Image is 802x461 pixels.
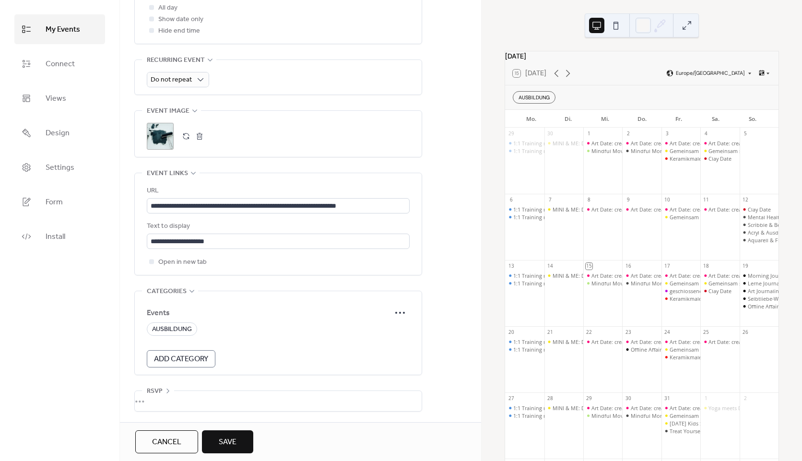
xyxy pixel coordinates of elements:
div: 1:1 Training mit [PERSON_NAME] (digital oder 5020 [GEOGRAPHIC_DATA]) [513,206,694,213]
div: 30 [625,395,632,402]
div: Art Date: create & celebrate yourself [670,206,758,213]
div: 1:1 Training mit Caterina (digital oder 5020 Salzburg) [505,213,544,221]
div: Art Date: create & celebrate yourself [583,140,622,147]
div: Acryl & Ausdruck: Mental Health Weekend [740,229,778,236]
div: Art Date: create & celebrate yourself [661,206,700,213]
div: Art Date: create & celebrate yourself [622,338,661,345]
div: Mindful Morning [631,147,673,154]
div: 23 [625,329,632,336]
div: Gemeinsam stark: Kreativzeit für Kind & Eltern [661,412,700,419]
div: Gemeinsam stark: Kreativzeit für Kind & Eltern [670,346,783,353]
div: Art Date: create & celebrate yourself [670,140,758,147]
div: 1:1 Training mit Caterina (digital oder 5020 Salzburg) [505,147,544,154]
div: 1 [586,130,592,137]
span: Cancel [152,437,181,448]
div: Keramikmalerei: Gestalte deinen Selbstliebe-Anker [661,155,700,162]
div: Art Date: create & celebrate yourself [583,338,622,345]
div: Art Date: create & celebrate yourself [700,338,739,345]
div: Offline Affairs [740,303,778,310]
div: MINI & ME: Dein Moment mit Baby [544,140,583,147]
div: Mindful Moves – Achtsame Körperübungen für mehr Balance [591,280,742,287]
div: Keramikmalerei: Gestalte deinen Selbstliebe-Anker [661,295,700,302]
div: 11 [703,197,710,203]
div: Keramikmalerei: Gestalte deinen Selbstliebe-Anker [670,354,794,361]
div: Art Date: create & celebrate yourself [708,140,797,147]
div: Art Date: create & celebrate yourself [583,206,622,213]
div: Art Date: create & celebrate yourself [631,140,719,147]
div: 28 [547,395,554,402]
div: Art Date: create & celebrate yourself [661,404,700,412]
div: 14 [547,263,554,270]
div: 2 [625,130,632,137]
div: Art Date: create & celebrate yourself [670,404,758,412]
span: AUSBILDUNG [152,324,192,335]
div: Gemeinsam stark: Kreativzeit für Kind & Eltern [670,213,783,221]
div: geschlossene Gesellschaft - doors closed [661,287,700,295]
span: RSVP [147,386,163,397]
div: Scribble & Befreiung: Mental Health Weekend [740,221,778,228]
div: 15 [586,263,592,270]
div: 20 [508,329,515,336]
div: MINI & ME: Dein Moment mit Baby [544,404,583,412]
div: ; [147,123,174,150]
div: Clay Date [708,155,731,162]
div: 1:1 Training mit [PERSON_NAME] (digital oder 5020 [GEOGRAPHIC_DATA]) [513,213,694,221]
div: AUSBILDUNG [513,91,555,104]
div: Clay Date [740,206,778,213]
div: Art Date: create & celebrate yourself [700,272,739,279]
div: 17 [664,263,671,270]
button: Cancel [135,430,198,453]
div: Keramikmalerei: Gestalte deinen Selbstliebe-Anker [661,354,700,361]
div: Art Date: create & celebrate yourself [583,404,622,412]
div: 21 [547,329,554,336]
div: URL [147,185,408,197]
a: Settings [14,153,105,182]
div: 26 [742,329,749,336]
div: Clay Date [708,287,731,295]
div: 1:1 Training mit [PERSON_NAME] (digital oder 5020 [GEOGRAPHIC_DATA]) [513,404,694,412]
div: 5 [742,130,749,137]
div: Aquarell & Flow: Mental Health Weekend [740,236,778,244]
div: 1:1 Training mit Caterina (digital oder 5020 Salzburg) [505,206,544,213]
div: 18 [703,263,710,270]
div: Art Date: create & celebrate yourself [708,206,797,213]
div: 1:1 Training mit Caterina (digital oder 5020 Salzburg) [505,338,544,345]
a: Install [14,222,105,251]
div: 1:1 Training mit Caterina (digital oder 5020 Salzburg) [505,280,544,287]
div: 3 [664,130,671,137]
span: Open in new tab [158,257,207,268]
div: Gemeinsam stark: Kreativzeit für Kind & Eltern [670,280,783,287]
div: Art Date: create & celebrate yourself [708,338,797,345]
div: MINI & ME: Dein Moment mit Baby [553,206,638,213]
div: Art Date: create & celebrate yourself [661,272,700,279]
div: [DATE] Kids Special: Dein Licht darf funkeln [670,420,777,427]
span: Settings [46,160,74,176]
div: 19 [742,263,749,270]
div: 1:1 Training mit [PERSON_NAME] (digital oder 5020 [GEOGRAPHIC_DATA]) [513,412,694,419]
span: Views [46,91,66,106]
span: Save [219,437,236,448]
div: Art Date: create & celebrate yourself [708,272,797,279]
div: Art Journaling Workshop [740,287,778,295]
div: MINI & ME: Dein Moment mit Baby [553,140,638,147]
div: geschlossene Gesellschaft - doors closed [670,287,769,295]
div: Morning Journaling Class: Dein Wochenrückblick [740,272,778,279]
div: Mindful Moves – Achtsame Körperübungen für mehr Balance [583,147,622,154]
div: Art Date: create & celebrate yourself [670,272,758,279]
span: Event links [147,168,188,179]
div: Art Date: create & celebrate yourself [591,272,680,279]
a: My Events [14,14,105,44]
div: Gemeinsam stark: Kreativzeit für Kind & Eltern [700,280,739,287]
div: Art Date: create & celebrate yourself [661,140,700,147]
div: Mindful Moves – Achtsame Körperübungen für mehr Balance [583,280,622,287]
div: Mindful Moves – Achtsame Körperübungen für mehr Balance [591,412,742,419]
div: So. [734,110,771,128]
div: Yoga meets Dot Painting [708,404,769,412]
div: Gemeinsam stark: Kreativzeit für Kind & Eltern [670,412,783,419]
span: Events [147,307,390,319]
div: Offline Affairs [748,303,781,310]
div: 1:1 Training mit Caterina (digital oder 5020 Salzburg) [505,272,544,279]
div: Mindful Morning [622,412,661,419]
div: Art Date: create & celebrate yourself [622,140,661,147]
div: Mo. [513,110,550,128]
